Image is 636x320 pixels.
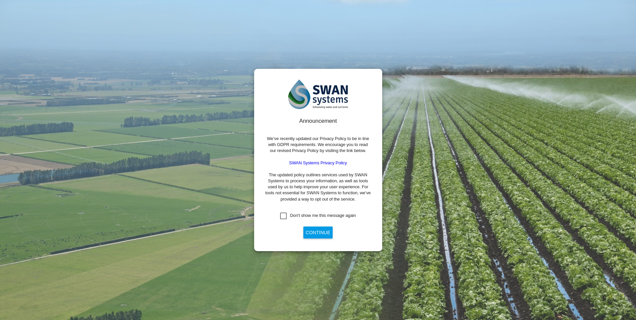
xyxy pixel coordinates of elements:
[265,117,372,125] div: Announcement
[289,160,347,165] a: SWAN Systems Privacy Policy
[280,213,356,219] md-checkbox: Don't show me this message again
[290,213,356,219] div: Don't show me this message again
[288,80,348,109] img: SWAN-Landscape-Logo-Colour.png
[303,227,333,239] button: Continue
[265,172,371,202] span: The updated policy outlines services used by SWAN Systems to process your information, as well as...
[267,136,369,153] span: We’ve recently updated our Privacy Policy to be in line with GDPR requirements. We encourage you ...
